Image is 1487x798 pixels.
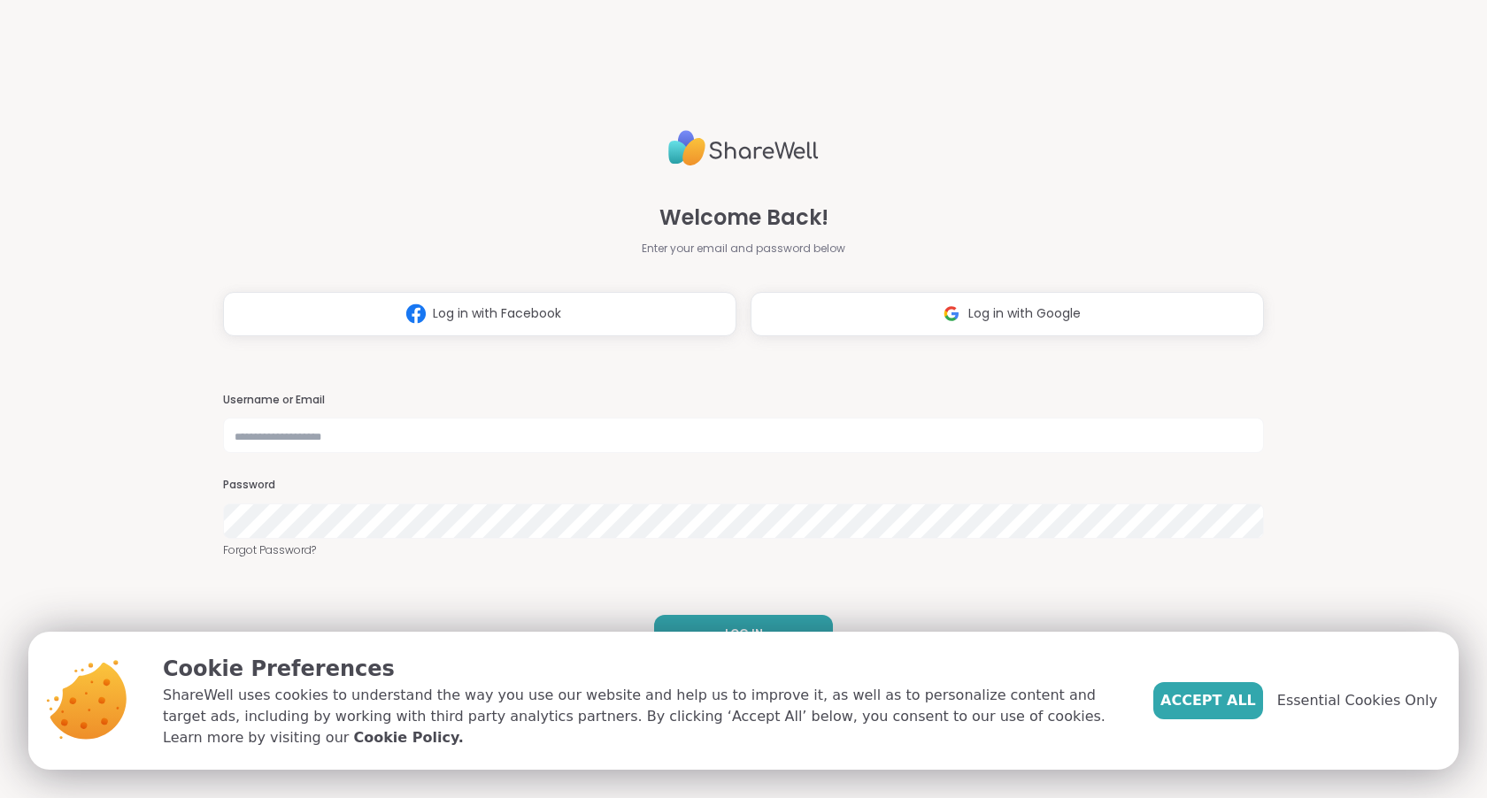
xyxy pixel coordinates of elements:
[1153,682,1263,719] button: Accept All
[659,202,828,234] span: Welcome Back!
[935,297,968,330] img: ShareWell Logomark
[668,123,819,173] img: ShareWell Logo
[223,478,1264,493] h3: Password
[163,685,1125,748] p: ShareWell uses cookies to understand the way you use our website and help us to improve it, as we...
[223,393,1264,408] h3: Username or Email
[163,653,1125,685] p: Cookie Preferences
[223,542,1264,558] a: Forgot Password?
[399,297,433,330] img: ShareWell Logomark
[433,304,561,323] span: Log in with Facebook
[1160,690,1256,711] span: Accept All
[725,625,763,641] span: LOG IN
[223,292,736,336] button: Log in with Facebook
[751,292,1264,336] button: Log in with Google
[1277,690,1437,711] span: Essential Cookies Only
[654,615,833,652] button: LOG IN
[968,304,1081,323] span: Log in with Google
[353,727,463,748] a: Cookie Policy.
[642,241,845,257] span: Enter your email and password below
